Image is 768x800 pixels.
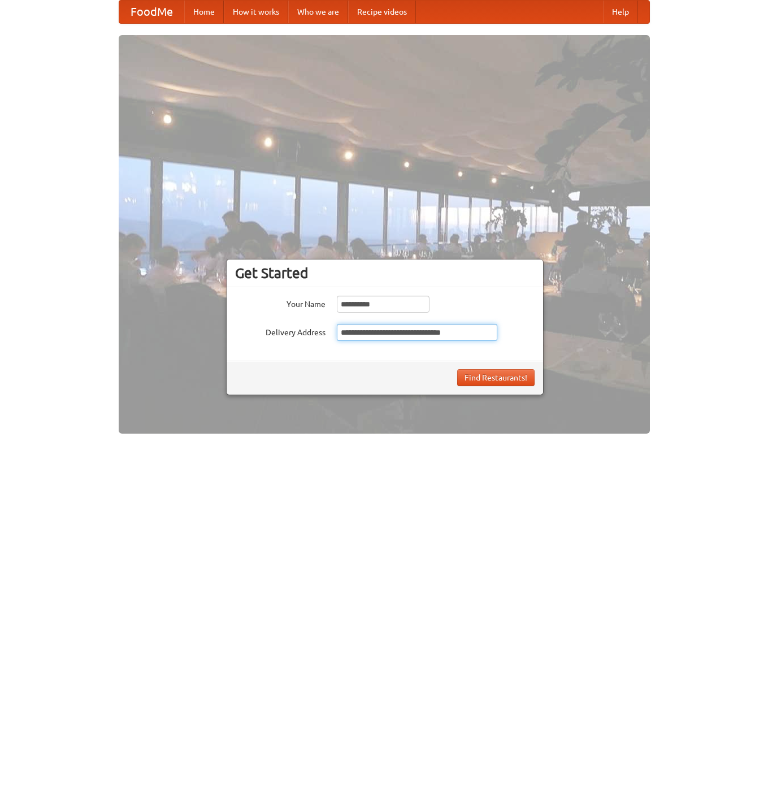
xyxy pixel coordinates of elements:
a: FoodMe [119,1,184,23]
h3: Get Started [235,265,535,282]
a: Who we are [288,1,348,23]
a: Help [603,1,638,23]
a: Home [184,1,224,23]
button: Find Restaurants! [457,369,535,386]
a: Recipe videos [348,1,416,23]
a: How it works [224,1,288,23]
label: Your Name [235,296,326,310]
label: Delivery Address [235,324,326,338]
